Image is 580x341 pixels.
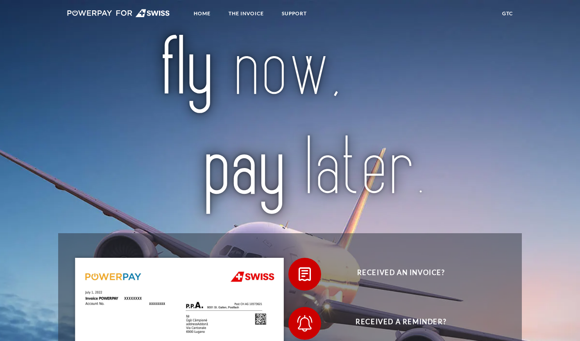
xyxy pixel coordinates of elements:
[495,6,520,21] a: GTC
[275,6,314,21] a: SUPPORT
[295,313,315,334] img: qb_bell.svg
[288,307,501,340] button: Received a reminder?
[295,264,315,284] img: qb_bill.svg
[222,6,271,21] a: THE INVOICE
[187,6,217,21] a: Home
[67,9,170,17] img: logo-swiss-white.svg
[301,307,501,340] span: Received a reminder?
[301,258,501,291] span: Received an invoice?
[288,258,501,291] button: Received an invoice?
[87,34,493,215] img: title-swiss_en.svg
